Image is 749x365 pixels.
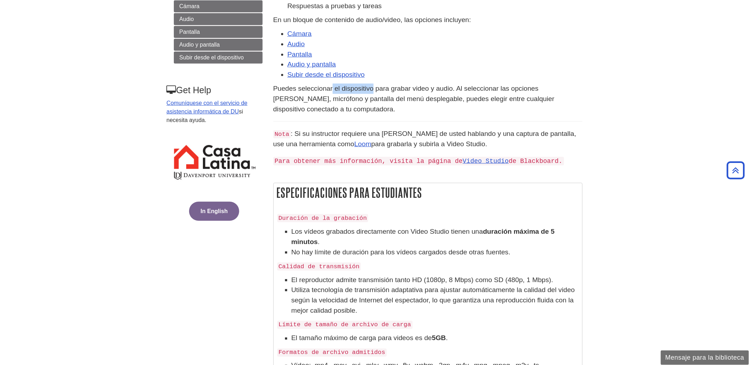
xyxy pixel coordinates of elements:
a: Cámara [288,30,312,37]
li: El tamaño máximo de carga para videos es de . [291,333,579,344]
p: : Si su instructor requiere una [PERSON_NAME] de usted hablando y una captura de pantalla, use un... [273,129,583,149]
strong: 5GB [432,334,446,342]
li: El reproductor admite transmisión tanto HD (1080p, 8 Mbps) como SD (480p, 1 Mbps). [291,275,579,285]
li: No hay límite de duración para los vídeos cargados desde otras fuentes. [291,247,579,258]
a: Cámara [174,0,263,12]
p: Puedes seleccionar el dispositivo para grabar video y audio. Al seleccionar las opciones [PERSON_... [273,84,583,114]
code: Calidad de transmisión [277,263,361,271]
li: Los vídeos grabados directamente con Video Studio tienen una . [291,227,579,247]
a: Audio y pantalla [288,60,336,68]
a: Comuníquese con el servicio de asistencia informática de DU [167,100,248,115]
p: En un bloque de contenido de audio/video, las opciones incluyen: [273,15,583,25]
a: In English [187,208,241,214]
code: Nota [273,130,291,138]
code: Duración de la grabación [277,214,369,222]
code: Límite de tamaño de archivo de carga [277,321,413,329]
button: In English [189,202,239,221]
p: si necesita ayuda. [167,99,262,125]
a: Pantalla [174,26,263,38]
a: Subir desde el dispositivo [288,71,365,78]
a: Pantalla [288,51,312,58]
a: Subir desde el dispositivo [174,52,263,64]
a: Audio y pantalla [174,39,263,51]
h2: Especificaciones para estudiantes [274,183,582,202]
a: Video Studio [463,158,509,165]
li: Utiliza tecnología de transmisión adaptativa para ajustar automáticamente la calidad del video se... [291,285,579,316]
a: Loom [354,140,371,148]
a: Back to Top [724,165,747,175]
a: Audio [288,40,305,48]
code: Para obtener más información, visita la página de de Blackboard. [273,157,564,165]
button: Mensaje para la biblioteca [661,350,749,365]
code: Formatos de archivo admitidos [277,349,387,357]
h3: Get Help [167,85,262,95]
a: Audio [174,13,263,25]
